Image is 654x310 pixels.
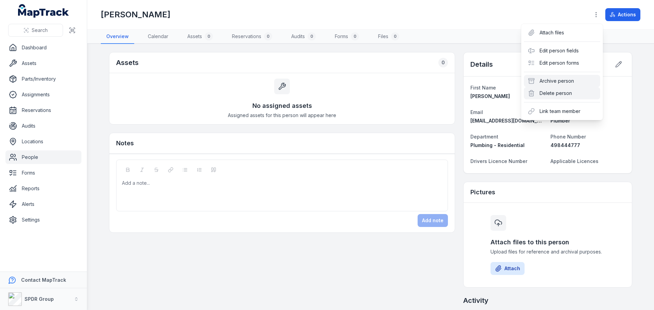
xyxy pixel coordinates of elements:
[524,27,600,39] div: Attach files
[524,45,600,57] div: Edit person fields
[524,75,600,87] div: Archive person
[524,105,600,117] div: Link team member
[524,57,600,69] div: Edit person forms
[524,87,600,99] div: Delete person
